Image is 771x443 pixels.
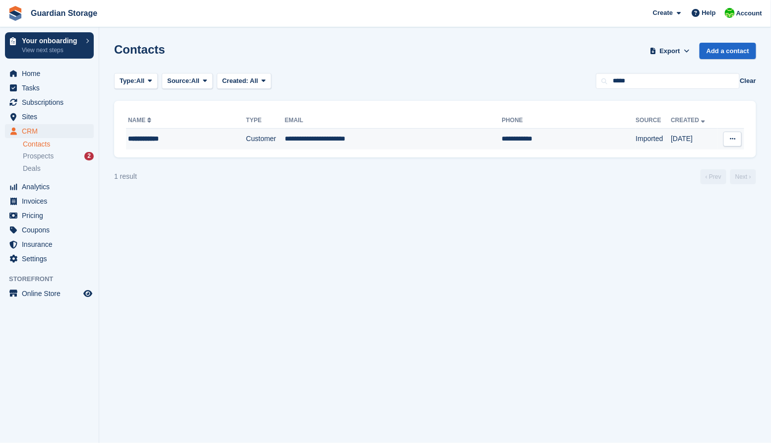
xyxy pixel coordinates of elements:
span: Tasks [22,81,81,95]
span: Export [660,46,680,56]
a: Contacts [23,140,94,149]
a: menu [5,124,94,138]
td: [DATE] [671,129,717,149]
span: Insurance [22,237,81,251]
nav: Page [699,169,758,184]
span: Storefront [9,274,99,284]
a: menu [5,252,94,266]
span: Source: [167,76,191,86]
span: Help [702,8,716,18]
a: menu [5,209,94,222]
span: Type: [120,76,136,86]
span: Sites [22,110,81,124]
h1: Contacts [114,43,165,56]
button: Clear [740,76,756,86]
a: Guardian Storage [27,5,101,21]
div: 1 result [114,171,137,182]
td: Customer [246,129,285,149]
button: Created: All [217,73,271,89]
span: Settings [22,252,81,266]
span: Prospects [23,151,54,161]
span: Account [736,8,762,18]
img: Andrew Kinakin [725,8,735,18]
span: CRM [22,124,81,138]
th: Source [636,113,671,129]
span: Subscriptions [22,95,81,109]
td: Imported [636,129,671,149]
a: Prospects 2 [23,151,94,161]
img: stora-icon-8386f47178a22dfd0bd8f6a31ec36ba5ce8667c1dd55bd0f319d3a0aa187defe.svg [8,6,23,21]
span: Created: [222,77,249,84]
th: Phone [502,113,636,129]
span: Create [653,8,673,18]
th: Email [285,113,502,129]
a: menu [5,223,94,237]
a: menu [5,287,94,300]
a: Next [730,169,756,184]
button: Type: All [114,73,158,89]
a: Created [671,117,707,124]
span: All [192,76,200,86]
a: Name [128,117,153,124]
span: Coupons [22,223,81,237]
span: Analytics [22,180,81,194]
span: Pricing [22,209,81,222]
a: menu [5,237,94,251]
a: menu [5,67,94,80]
span: All [136,76,145,86]
a: Your onboarding View next steps [5,32,94,59]
a: menu [5,180,94,194]
th: Type [246,113,285,129]
span: Deals [23,164,41,173]
p: View next steps [22,46,81,55]
a: Preview store [82,288,94,299]
a: menu [5,95,94,109]
a: Add a contact [700,43,756,59]
span: Invoices [22,194,81,208]
button: Source: All [162,73,213,89]
a: menu [5,81,94,95]
p: Your onboarding [22,37,81,44]
a: menu [5,110,94,124]
a: menu [5,194,94,208]
a: Previous [701,169,726,184]
a: Deals [23,163,94,174]
button: Export [648,43,692,59]
span: Home [22,67,81,80]
div: 2 [84,152,94,160]
span: All [250,77,258,84]
span: Online Store [22,287,81,300]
